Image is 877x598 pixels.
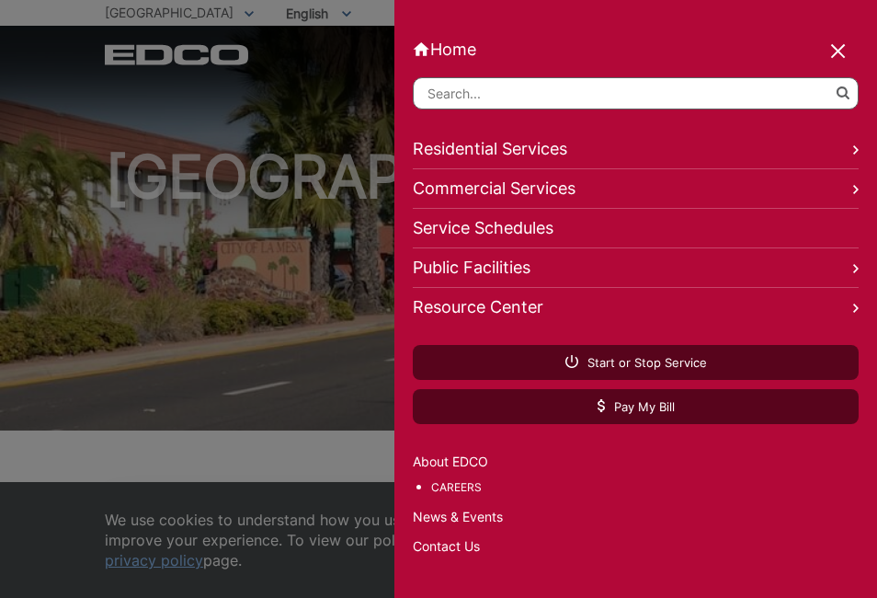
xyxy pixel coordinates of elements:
[431,477,859,498] a: Careers
[413,288,859,327] a: Resource Center
[413,130,859,169] a: Residential Services
[413,345,859,380] a: Start or Stop Service
[413,452,859,472] a: About EDCO
[413,40,859,59] a: Home
[565,354,707,371] span: Start or Stop Service
[413,536,859,557] a: Contact Us
[413,507,859,527] a: News & Events
[413,248,859,288] a: Public Facilities
[413,209,859,248] a: Service Schedules
[598,398,675,415] span: Pay My Bill
[413,169,859,209] a: Commercial Services
[413,389,859,424] a: Pay My Bill
[413,77,859,109] input: Search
